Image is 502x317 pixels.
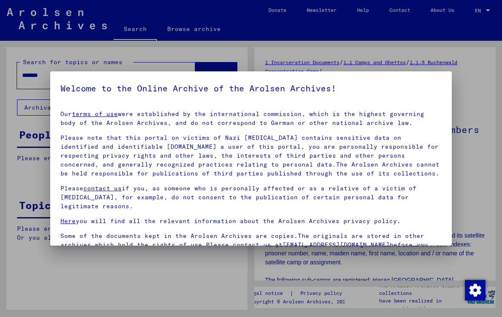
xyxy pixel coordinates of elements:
[72,110,118,118] a: terms of use
[60,232,442,258] p: Some of the documents kept in the Arolsen Archives are copies.The originals are stored in other a...
[60,82,442,95] h5: Welcome to the Online Archive of the Arolsen Archives!
[60,184,442,211] p: Please if you, as someone who is personally affected or as a relative of a victim of [MEDICAL_DAT...
[60,217,442,226] p: you will find all the relevant information about the Arolsen Archives privacy policy.
[282,241,390,249] a: [EMAIL_ADDRESS][DOMAIN_NAME]
[83,184,122,192] a: contact us
[465,280,485,300] div: Change consent
[465,280,485,300] img: Change consent
[60,110,442,127] p: Our were established by the international commission, which is the highest governing body of the ...
[60,133,442,178] p: Please note that this portal on victims of Nazi [MEDICAL_DATA] contains sensitive data on identif...
[60,217,76,225] a: Here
